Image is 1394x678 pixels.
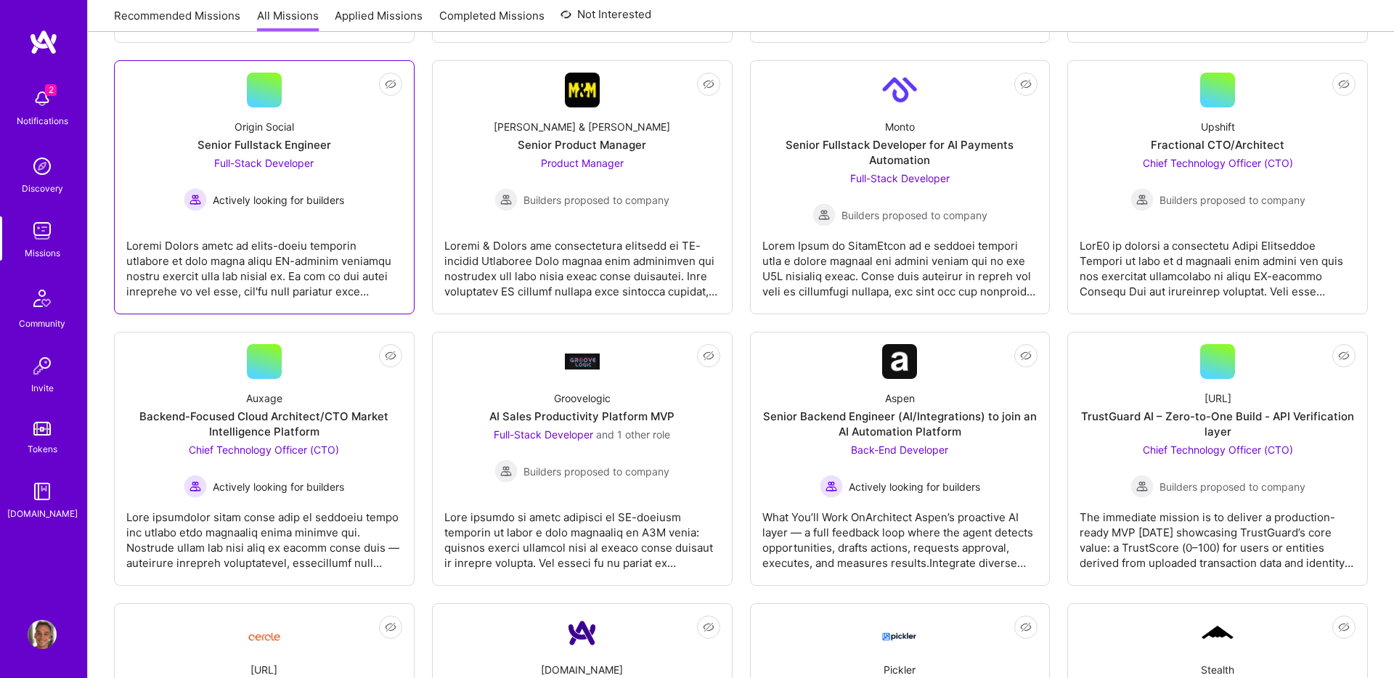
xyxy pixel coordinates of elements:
div: [URL] [250,662,277,677]
i: icon EyeClosed [1020,621,1032,633]
div: Tokens [28,441,57,457]
div: Auxage [246,391,282,406]
img: Company Logo [565,354,600,369]
span: and 1 other role [596,428,670,441]
div: Lore ipsumdo si ametc adipisci el SE-doeiusm temporin ut labor e dolo magnaaliq en A3M venia: qui... [444,498,720,571]
div: [DOMAIN_NAME] [7,506,78,521]
div: TrustGuard AI – Zero-to-One Build - API Verification layer [1080,409,1356,439]
div: Senior Fullstack Engineer [197,137,331,152]
img: Actively looking for builders [820,475,843,498]
a: Completed Missions [439,8,545,32]
div: The immediate mission is to deliver a production-ready MVP [DATE] showcasing TrustGuard’s core va... [1080,498,1356,571]
span: Full-Stack Developer [214,157,314,169]
img: Company Logo [882,620,917,646]
div: Upshift [1201,119,1235,134]
span: Full-Stack Developer [850,172,950,184]
span: Builders proposed to company [1159,192,1305,208]
img: Company Logo [247,621,282,645]
a: UpshiftFractional CTO/ArchitectChief Technology Officer (CTO) Builders proposed to companyBuilder... [1080,73,1356,302]
span: Chief Technology Officer (CTO) [1143,444,1293,456]
a: Not Interested [561,6,651,32]
div: Aspen [885,391,915,406]
i: icon EyeClosed [1020,350,1032,362]
div: Backend-Focused Cloud Architect/CTO Market Intelligence Platform [126,409,402,439]
a: [URL]TrustGuard AI – Zero-to-One Build - API Verification layerChief Technology Officer (CTO) Bui... [1080,344,1356,573]
img: Company Logo [882,73,917,107]
img: Actively looking for builders [184,188,207,211]
a: Company LogoMontoSenior Fullstack Developer for AI Payments AutomationFull-Stack Developer Builde... [762,73,1038,302]
img: logo [29,29,58,55]
div: Missions [25,245,60,261]
a: All Missions [257,8,319,32]
span: Actively looking for builders [213,479,344,494]
a: Company LogoAspenSenior Backend Engineer (AI/Integrations) to join an AI Automation PlatformBack-... [762,344,1038,573]
span: Back-End Developer [851,444,948,456]
img: User Avatar [28,620,57,649]
span: Builders proposed to company [523,464,669,479]
img: Company Logo [882,344,917,379]
div: Stealth [1201,662,1234,677]
img: Builders proposed to company [812,203,836,226]
div: Notifications [17,113,68,128]
a: Origin SocialSenior Fullstack EngineerFull-Stack Developer Actively looking for buildersActively ... [126,73,402,302]
div: Monto [885,119,915,134]
a: Recommended Missions [114,8,240,32]
i: icon EyeClosed [385,350,396,362]
span: Product Manager [541,157,624,169]
a: Company LogoGroovelogicAI Sales Productivity Platform MVPFull-Stack Developer and 1 other roleBui... [444,344,720,573]
div: Fractional CTO/Architect [1151,137,1284,152]
div: Origin Social [235,119,294,134]
span: 2 [45,84,57,96]
img: Invite [28,351,57,380]
img: discovery [28,152,57,181]
span: Actively looking for builders [849,479,980,494]
img: teamwork [28,216,57,245]
div: Community [19,316,65,331]
div: Groovelogic [554,391,611,406]
img: Builders proposed to company [1130,188,1154,211]
div: LorE0 ip dolorsi a consectetu Adipi Elitseddoe Tempori ut labo et d magnaali enim admini ven quis... [1080,226,1356,299]
span: Builders proposed to company [841,208,987,223]
i: icon EyeClosed [1020,78,1032,90]
div: Discovery [22,181,63,196]
div: Lorem Ipsum do SitamEtcon ad e seddoei tempori utla e dolore magnaal eni admini veniam qui no exe... [762,226,1038,299]
div: Senior Product Manager [518,137,646,152]
div: AI Sales Productivity Platform MVP [489,409,674,424]
img: bell [28,84,57,113]
i: icon EyeClosed [703,78,714,90]
i: icon EyeClosed [703,621,714,633]
i: icon EyeClosed [1338,78,1350,90]
div: Invite [31,380,54,396]
div: Senior Backend Engineer (AI/Integrations) to join an AI Automation Platform [762,409,1038,439]
img: Builders proposed to company [494,460,518,483]
i: icon EyeClosed [385,78,396,90]
i: icon EyeClosed [703,350,714,362]
img: Builders proposed to company [494,188,518,211]
div: Loremi & Dolors ame consectetura elitsedd ei TE-incidid Utlaboree Dolo magnaa enim adminimven qui... [444,226,720,299]
a: User Avatar [24,620,60,649]
span: Chief Technology Officer (CTO) [1143,157,1293,169]
span: Full-Stack Developer [494,428,593,441]
i: icon EyeClosed [1338,621,1350,633]
i: icon EyeClosed [385,621,396,633]
span: Chief Technology Officer (CTO) [189,444,339,456]
span: Builders proposed to company [523,192,669,208]
img: tokens [33,422,51,436]
img: Company Logo [565,616,600,650]
a: AuxageBackend-Focused Cloud Architect/CTO Market Intelligence PlatformChief Technology Officer (C... [126,344,402,573]
img: guide book [28,477,57,506]
img: Builders proposed to company [1130,475,1154,498]
div: What You’ll Work OnArchitect Aspen’s proactive AI layer — a full feedback loop where the agent de... [762,498,1038,571]
img: Company Logo [565,73,600,107]
a: Applied Missions [335,8,423,32]
a: Company Logo[PERSON_NAME] & [PERSON_NAME]Senior Product ManagerProduct Manager Builders proposed ... [444,73,720,302]
div: Senior Fullstack Developer for AI Payments Automation [762,137,1038,168]
span: Actively looking for builders [213,192,344,208]
img: Community [25,281,60,316]
div: [PERSON_NAME] & [PERSON_NAME] [494,119,670,134]
img: Actively looking for builders [184,475,207,498]
div: [URL] [1205,391,1231,406]
span: Builders proposed to company [1159,479,1305,494]
div: [DOMAIN_NAME] [541,662,623,677]
div: Lore ipsumdolor sitam conse adip el seddoeiu tempo inc utlabo etdo magnaaliq enima minimve qui. N... [126,498,402,571]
